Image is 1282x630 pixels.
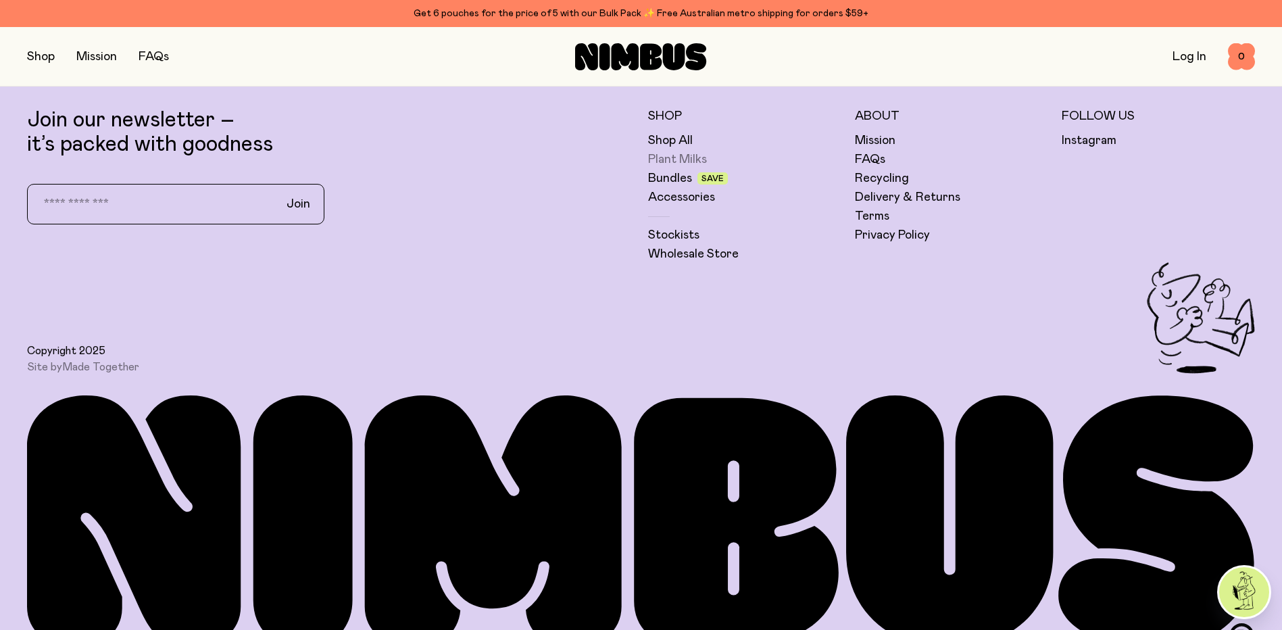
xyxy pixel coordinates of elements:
h5: About [855,108,1048,124]
span: Copyright 2025 [27,344,105,358]
p: Join our newsletter – it’s packed with goodness [27,108,635,157]
a: Instagram [1062,132,1116,149]
a: Plant Milks [648,151,707,168]
a: Bundles [648,170,692,187]
h5: Shop [648,108,841,124]
a: Accessories [648,189,715,205]
span: Site by [27,360,139,374]
div: Get 6 pouches for the price of 5 with our Bulk Pack ✨ Free Australian metro shipping for orders $59+ [27,5,1255,22]
a: Mission [76,51,117,63]
span: Save [701,174,724,183]
a: Made Together [62,362,139,372]
span: Join [287,196,310,212]
a: Wholesale Store [648,246,739,262]
a: Delivery & Returns [855,189,960,205]
a: Mission [855,132,895,149]
a: Recycling [855,170,909,187]
button: Join [276,190,321,218]
button: 0 [1228,43,1255,70]
a: Shop All [648,132,693,149]
a: Stockists [648,227,699,243]
a: Terms [855,208,889,224]
a: FAQs [855,151,885,168]
a: Privacy Policy [855,227,930,243]
a: FAQs [139,51,169,63]
img: agent [1219,567,1269,617]
h5: Follow Us [1062,108,1255,124]
a: Log In [1173,51,1206,63]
